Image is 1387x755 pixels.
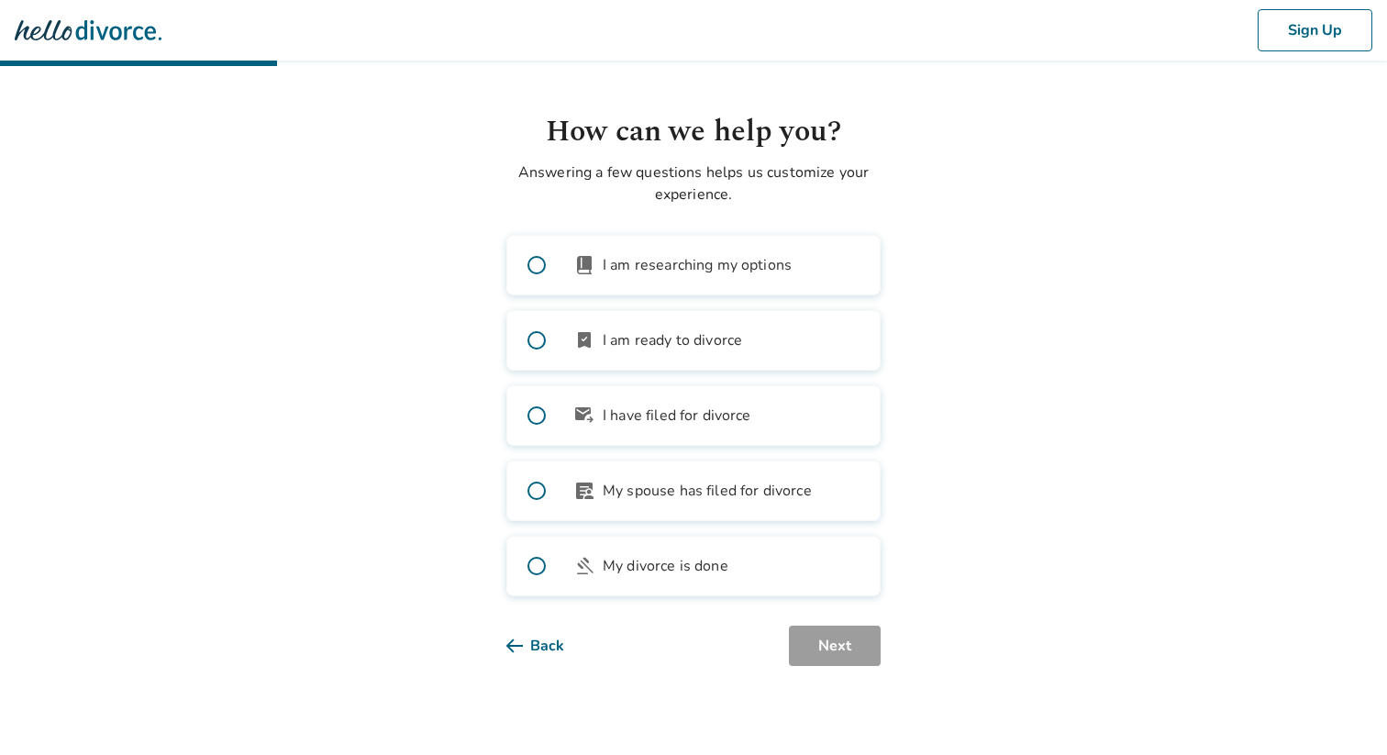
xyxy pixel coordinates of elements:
[15,12,161,49] img: Hello Divorce Logo
[1258,9,1372,51] button: Sign Up
[573,329,595,351] span: bookmark_check
[506,110,881,154] h1: How can we help you?
[506,161,881,205] p: Answering a few questions helps us customize your experience.
[789,626,881,666] button: Next
[573,405,595,427] span: outgoing_mail
[603,329,742,351] span: I am ready to divorce
[603,480,812,502] span: My spouse has filed for divorce
[506,626,594,666] button: Back
[573,480,595,502] span: article_person
[603,405,751,427] span: I have filed for divorce
[603,555,728,577] span: My divorce is done
[573,555,595,577] span: gavel
[603,254,792,276] span: I am researching my options
[573,254,595,276] span: book_2
[1295,667,1387,755] iframe: Chat Widget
